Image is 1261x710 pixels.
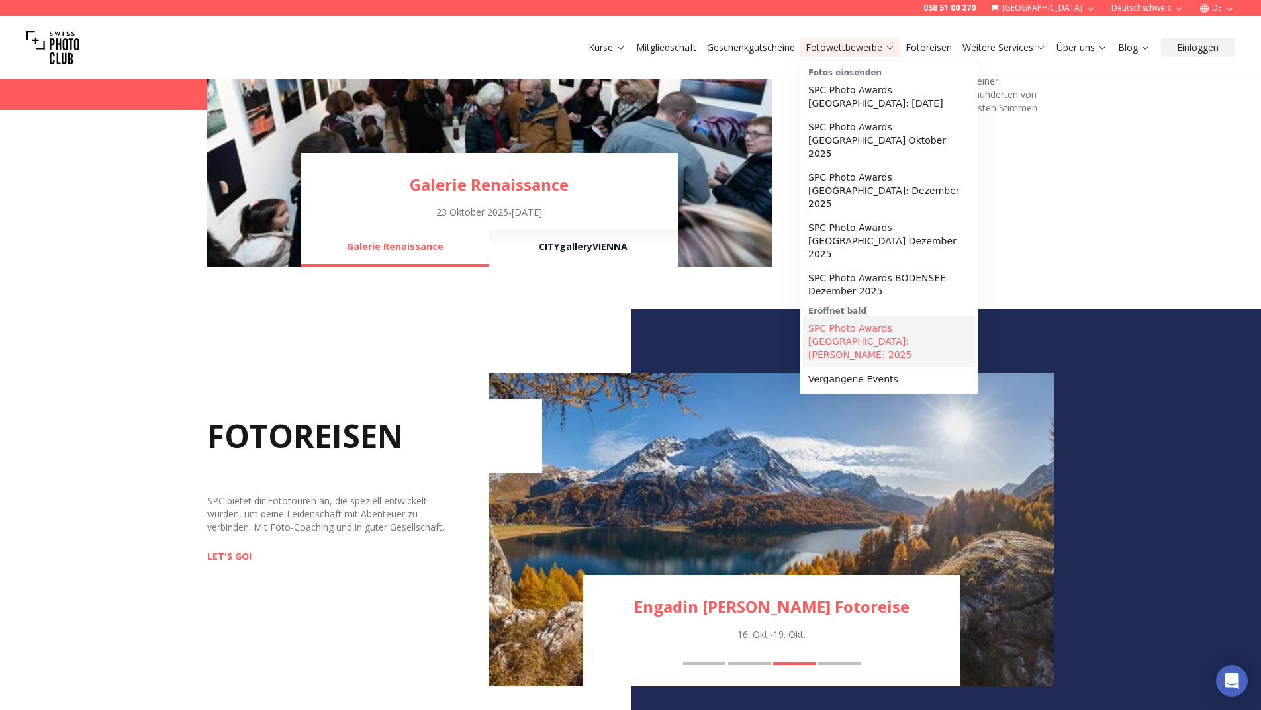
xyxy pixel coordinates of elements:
[803,115,975,165] a: SPC Photo Awards [GEOGRAPHIC_DATA] Oktober 2025
[803,78,975,115] a: SPC Photo Awards [GEOGRAPHIC_DATA]: [DATE]
[702,38,800,57] button: Geschenkgutscheine
[957,38,1051,57] button: Weitere Services
[588,41,626,54] a: Kurse
[806,41,895,54] a: Fotowettbewerbe
[707,41,795,54] a: Geschenkgutscheine
[803,303,975,316] div: Eröffnet bald
[962,41,1046,54] a: Weitere Services
[636,41,696,54] a: Mitgliedschaft
[1056,41,1107,54] a: Über uns
[583,38,631,57] button: Kurse
[923,3,976,13] a: 058 51 00 270
[803,367,975,391] a: Vergangene Events
[1051,38,1113,57] button: Über uns
[301,230,489,267] button: Galerie Renaissance
[583,596,960,617] a: Engadin [PERSON_NAME] Fotoreise
[1118,41,1150,54] a: Blog
[631,38,702,57] button: Mitgliedschaft
[301,174,678,195] a: Galerie Renaissance
[900,38,957,57] button: Fotoreisen
[207,399,543,473] h2: FOTOREISEN
[301,206,678,219] div: 23 Oktober 2025 - [DATE]
[803,266,975,303] a: SPC Photo Awards BODENSEE Dezember 2025
[803,65,975,78] div: Fotos einsenden
[583,628,960,641] div: 16. Okt. - 19. Okt.
[489,373,1054,686] img: Engadin Herbst Fotoreise
[489,230,677,267] button: CITYgalleryVIENNA
[207,494,444,533] span: SPC bietet dir Fototouren an, die speziell entwickelt wurden, um deine Leidenschaft mit Abenteuer...
[803,165,975,216] a: SPC Photo Awards [GEOGRAPHIC_DATA]: Dezember 2025
[26,21,79,74] img: Swiss photo club
[207,550,252,563] a: LET'S GO!
[1113,38,1156,57] button: Blog
[803,216,975,266] a: SPC Photo Awards [GEOGRAPHIC_DATA] Dezember 2025
[489,373,1054,686] div: 3 / 4
[803,316,975,367] a: SPC Photo Awards [GEOGRAPHIC_DATA]: [PERSON_NAME] 2025
[1216,665,1248,697] div: Open Intercom Messenger
[906,41,952,54] a: Fotoreisen
[800,38,900,57] button: Fotowettbewerbe
[1161,38,1235,57] button: Einloggen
